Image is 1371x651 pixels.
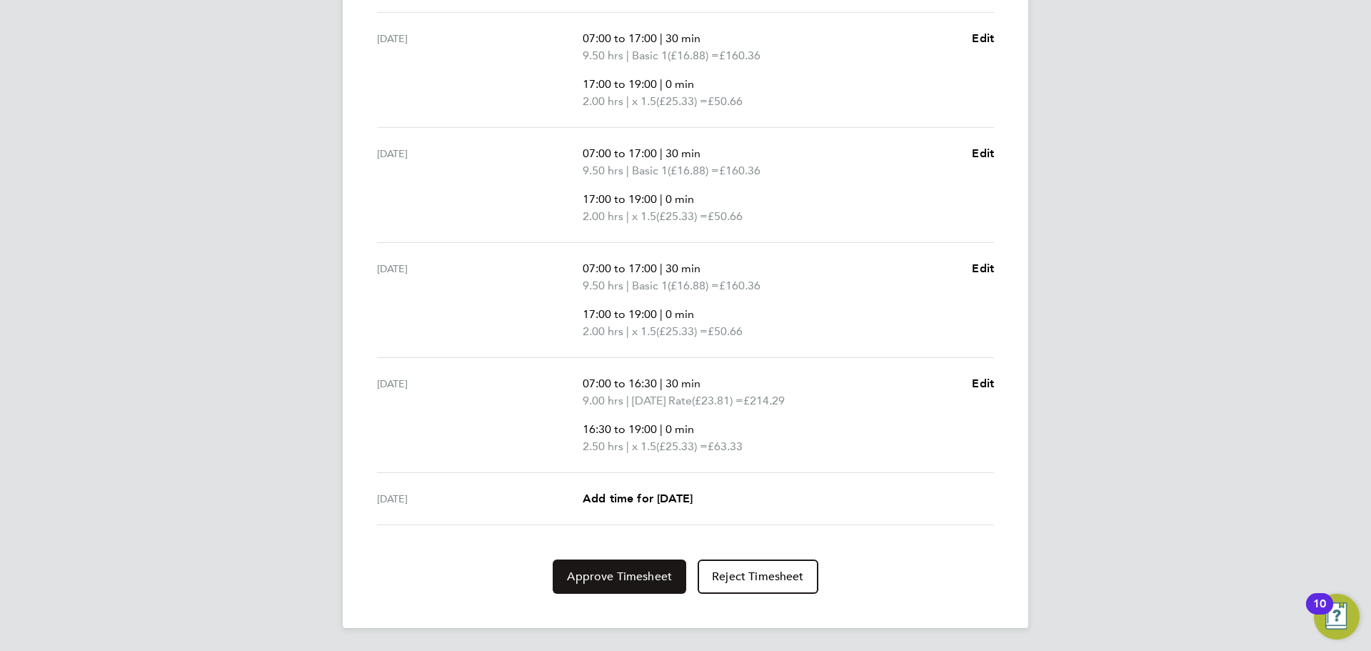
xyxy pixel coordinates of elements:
span: Basic 1 [632,277,668,294]
span: | [626,209,629,223]
span: 9.00 hrs [583,394,623,407]
span: 0 min [666,422,694,436]
span: £50.66 [708,324,743,338]
span: 07:00 to 16:30 [583,377,657,390]
span: x 1.5 [632,208,656,225]
span: 07:00 to 17:00 [583,31,657,45]
span: 0 min [666,307,694,321]
span: (£25.33) = [656,94,708,108]
span: Add time for [DATE] [583,492,693,505]
span: 30 min [666,146,700,160]
span: | [660,377,663,390]
a: Edit [972,145,994,162]
button: Reject Timesheet [698,560,818,594]
span: 30 min [666,262,700,275]
span: Edit [972,262,994,275]
span: | [660,307,663,321]
span: £50.66 [708,209,743,223]
span: Edit [972,146,994,160]
span: £214.29 [743,394,785,407]
span: | [660,31,663,45]
a: Edit [972,260,994,277]
button: Open Resource Center, 10 new notifications [1314,594,1360,640]
span: 17:00 to 19:00 [583,192,657,206]
span: 9.50 hrs [583,49,623,62]
span: (£16.88) = [668,279,719,292]
span: | [626,164,629,177]
span: £63.33 [708,439,743,453]
span: 17:00 to 19:00 [583,77,657,91]
span: 0 min [666,192,694,206]
span: x 1.5 [632,323,656,340]
span: | [626,439,629,453]
span: 0 min [666,77,694,91]
span: £160.36 [719,279,760,292]
span: 2.00 hrs [583,94,623,108]
div: [DATE] [377,490,583,507]
span: Reject Timesheet [712,570,804,584]
span: | [660,77,663,91]
span: | [626,279,629,292]
span: 2.50 hrs [583,439,623,453]
span: (£16.88) = [668,164,719,177]
span: | [660,262,663,275]
a: Edit [972,375,994,392]
span: Edit [972,377,994,390]
span: | [626,49,629,62]
span: x 1.5 [632,438,656,455]
span: £160.36 [719,164,760,177]
span: (£25.33) = [656,209,708,223]
span: | [660,146,663,160]
span: £160.36 [719,49,760,62]
span: | [626,324,629,338]
span: [DATE] Rate [632,392,692,409]
div: [DATE] [377,30,583,110]
span: | [626,394,629,407]
span: 17:00 to 19:00 [583,307,657,321]
span: 2.00 hrs [583,209,623,223]
span: (£23.81) = [692,394,743,407]
span: Basic 1 [632,162,668,179]
div: [DATE] [377,375,583,455]
span: | [660,422,663,436]
span: x 1.5 [632,93,656,110]
div: [DATE] [377,260,583,340]
span: (£25.33) = [656,324,708,338]
span: 16:30 to 19:00 [583,422,657,436]
a: Add time for [DATE] [583,490,693,507]
span: Edit [972,31,994,45]
span: 9.50 hrs [583,164,623,177]
span: 9.50 hrs [583,279,623,292]
span: | [626,94,629,108]
div: [DATE] [377,145,583,225]
span: (£16.88) = [668,49,719,62]
span: 2.00 hrs [583,324,623,338]
span: £50.66 [708,94,743,108]
div: 10 [1313,604,1326,622]
button: Approve Timesheet [553,560,686,594]
span: 07:00 to 17:00 [583,262,657,275]
span: (£25.33) = [656,439,708,453]
span: Approve Timesheet [567,570,672,584]
span: Basic 1 [632,47,668,64]
span: 07:00 to 17:00 [583,146,657,160]
span: 30 min [666,31,700,45]
span: | [660,192,663,206]
span: 30 min [666,377,700,390]
a: Edit [972,30,994,47]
